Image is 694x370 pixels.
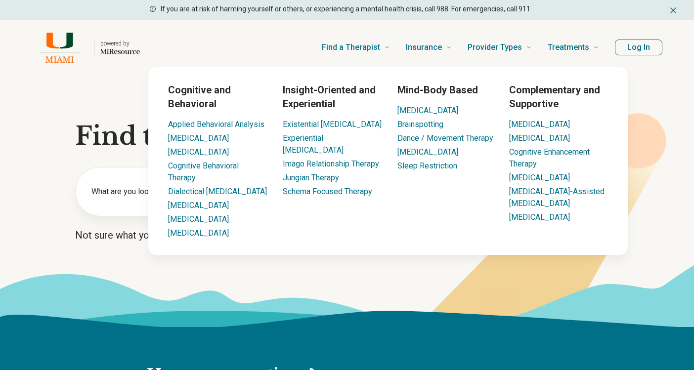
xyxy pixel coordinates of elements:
a: [MEDICAL_DATA] [397,106,458,115]
a: Provider Types [468,28,532,67]
a: Sleep Restriction [397,161,457,170]
a: Find a Therapist [322,28,390,67]
a: [MEDICAL_DATA] [397,147,458,157]
a: Insurance [406,28,452,67]
a: Home page [32,32,140,63]
a: Cognitive Behavioral Therapy [168,161,239,182]
a: Brainspotting [397,120,443,129]
div: Treatments [89,67,687,255]
a: Experiential [MEDICAL_DATA] [283,133,344,155]
h3: Complementary and Supportive [509,83,608,111]
a: Applied Behavioral Analysis [168,120,264,129]
h3: Cognitive and Behavioral [168,83,267,111]
a: [MEDICAL_DATA]-Assisted [MEDICAL_DATA] [509,187,605,208]
a: Existential [MEDICAL_DATA] [283,120,382,129]
p: Not sure what you’re looking for? [75,228,619,242]
a: Jungian Therapy [283,173,339,182]
a: Imago Relationship Therapy [283,159,379,168]
span: Find a Therapist [322,41,380,54]
a: Treatments [548,28,599,67]
a: [MEDICAL_DATA] [168,147,229,157]
a: Dance / Movement Therapy [397,133,493,143]
a: [MEDICAL_DATA] [168,201,229,210]
span: Provider Types [468,41,522,54]
a: [MEDICAL_DATA] [509,212,570,222]
a: [MEDICAL_DATA] [509,173,570,182]
a: [MEDICAL_DATA] [168,133,229,143]
span: Insurance [406,41,442,54]
h1: Find the right mental health care for you [75,122,619,151]
h3: Insight-Oriented and Experiential [283,83,382,111]
a: [MEDICAL_DATA] [509,133,570,143]
a: Schema Focused Therapy [283,187,372,196]
p: powered by [100,40,140,47]
button: Dismiss [668,4,678,16]
button: Log In [615,40,662,55]
h3: Mind-Body Based [397,83,493,97]
p: If you are at risk of harming yourself or others, or experiencing a mental health crisis, call 98... [161,4,532,14]
a: Cognitive Enhancement Therapy [509,147,590,168]
span: Treatments [548,41,589,54]
a: [MEDICAL_DATA] [509,120,570,129]
a: [MEDICAL_DATA] [168,228,229,238]
a: [MEDICAL_DATA] [168,214,229,224]
a: Dialectical [MEDICAL_DATA] [168,187,267,196]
